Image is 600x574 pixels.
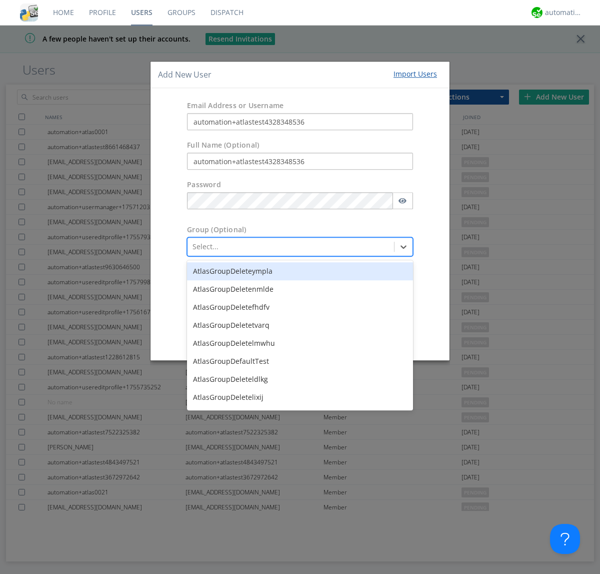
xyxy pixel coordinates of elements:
div: AtlasGroupDeletelixij [187,389,413,407]
div: AtlasGroupDeleteympla [187,263,413,281]
img: d2d01cd9b4174d08988066c6d424eccd [531,7,542,18]
label: Password [187,180,221,190]
img: cddb5a64eb264b2086981ab96f4c1ba7 [20,4,38,22]
input: Julie Appleseed [187,153,413,170]
input: e.g. email@address.com, Housekeeping1 [187,114,413,131]
label: Email Address or Username [187,101,283,111]
div: AtlasGroupDeleteldlkg [187,371,413,389]
div: AtlasGroupDeletenmlde [187,281,413,299]
div: AtlasGroupDeletetvarq [187,317,413,335]
div: AtlasGroupDeletefhdfv [187,299,413,317]
div: automation+atlas [545,8,582,18]
label: Group (Optional) [187,225,246,235]
div: [PERSON_NAME] [187,407,413,425]
div: Import Users [393,69,437,79]
div: AtlasGroupDefaultTest [187,353,413,371]
h4: Add New User [158,69,211,81]
div: AtlasGroupDeletelmwhu [187,335,413,353]
label: Full Name (Optional) [187,141,259,151]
